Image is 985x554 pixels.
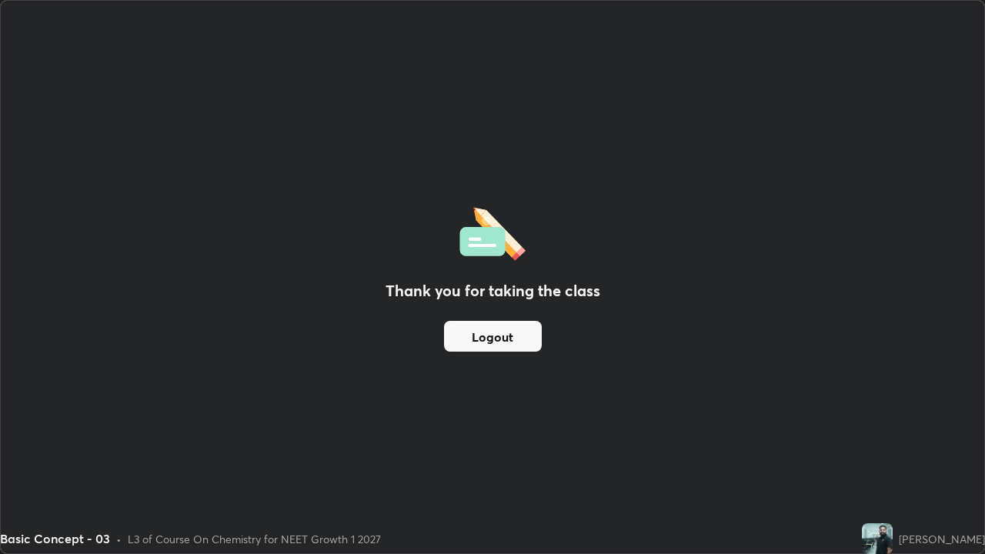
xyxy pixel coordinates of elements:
div: L3 of Course On Chemistry for NEET Growth 1 2027 [128,531,381,547]
img: offlineFeedback.1438e8b3.svg [459,202,526,261]
h2: Thank you for taking the class [386,279,600,302]
div: [PERSON_NAME] [899,531,985,547]
img: 458855d34a904919bf64d220e753158f.jpg [862,523,893,554]
button: Logout [444,321,542,352]
div: • [116,531,122,547]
